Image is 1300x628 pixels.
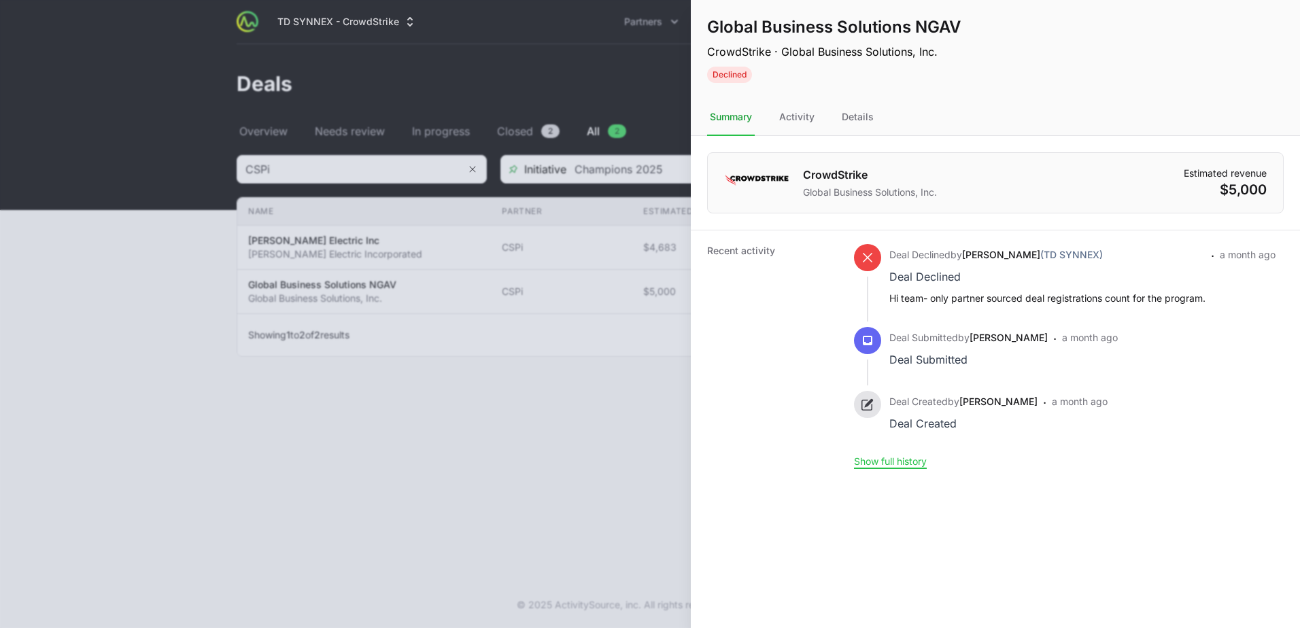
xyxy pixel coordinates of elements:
[889,267,1205,286] div: Deal Declined
[1184,167,1267,180] dt: Estimated revenue
[803,186,937,199] p: Global Business Solutions, Inc.
[839,99,876,136] div: Details
[854,455,927,468] button: Show full history
[1062,332,1118,343] time: a month ago
[1211,247,1214,305] span: ·
[854,244,1276,455] ul: Activity history timeline
[803,167,937,183] h1: CrowdStrike
[889,396,948,407] span: Deal Created
[1245,16,1284,83] div: Deal actions
[776,99,817,136] div: Activity
[889,249,951,260] span: Deal Declined
[970,332,1048,343] a: [PERSON_NAME]
[724,167,789,194] img: CrowdStrike
[889,332,958,343] span: Deal Submitted
[889,248,1205,262] p: by
[962,249,1103,260] a: [PERSON_NAME](TD SYNNEX)
[1053,330,1057,369] span: ·
[889,414,1038,433] div: Deal Created
[707,244,838,468] dt: Recent activity
[691,99,1300,136] nav: Tabs
[1184,180,1267,199] dd: $5,000
[707,99,755,136] div: Summary
[889,292,1205,305] p: Hi team- only partner sourced deal registrations count for the program.
[707,43,961,60] p: CrowdStrike · Global Business Solutions, Inc.
[889,331,1048,345] p: by
[707,16,961,38] h1: Global Business Solutions NGAV
[889,395,1038,408] p: by
[1040,249,1103,260] span: (TD SYNNEX)
[1220,249,1276,260] time: a month ago
[959,396,1038,407] a: [PERSON_NAME]
[1043,394,1046,433] span: ·
[889,350,1048,369] div: Deal Submitted
[1052,396,1108,407] time: a month ago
